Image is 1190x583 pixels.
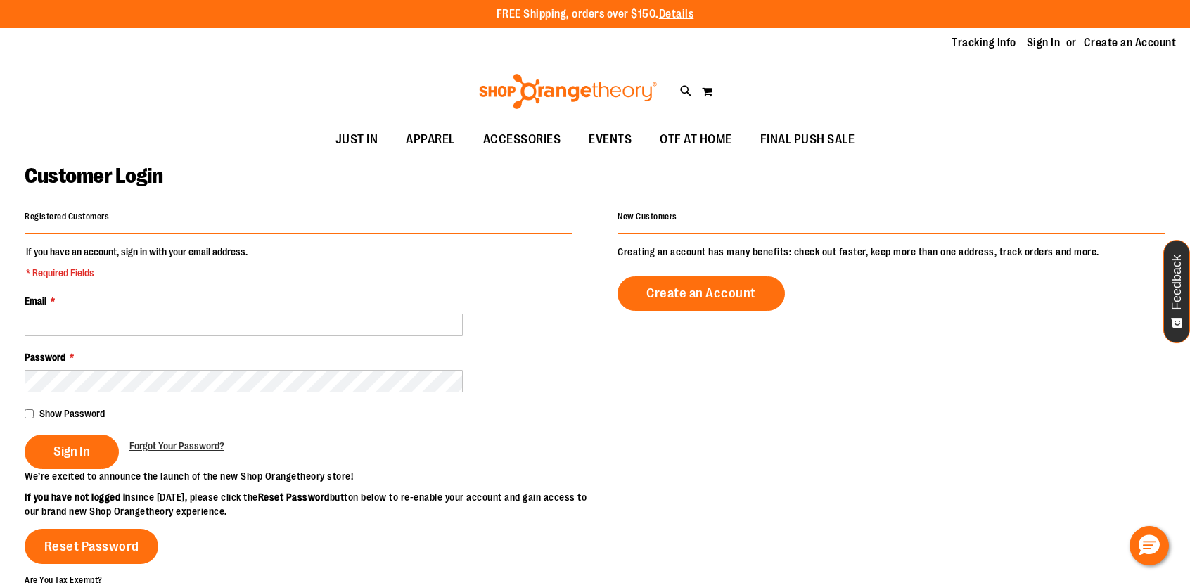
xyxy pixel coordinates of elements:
[575,124,646,156] a: EVENTS
[1027,35,1061,51] a: Sign In
[497,6,694,23] p: FREE Shipping, orders over $150.
[1084,35,1177,51] a: Create an Account
[25,212,109,222] strong: Registered Customers
[25,164,162,188] span: Customer Login
[25,529,158,564] a: Reset Password
[25,295,46,307] span: Email
[618,245,1165,259] p: Creating an account has many benefits: check out faster, keep more than one address, track orders...
[258,492,330,503] strong: Reset Password
[1170,255,1184,310] span: Feedback
[39,408,105,419] span: Show Password
[483,124,561,155] span: ACCESSORIES
[25,435,119,469] button: Sign In
[25,492,131,503] strong: If you have not logged in
[335,124,378,155] span: JUST IN
[26,266,248,280] span: * Required Fields
[44,539,139,554] span: Reset Password
[477,74,659,109] img: Shop Orangetheory
[659,8,694,20] a: Details
[746,124,869,156] a: FINAL PUSH SALE
[660,124,732,155] span: OTF AT HOME
[392,124,469,156] a: APPAREL
[129,439,224,453] a: Forgot Your Password?
[321,124,392,156] a: JUST IN
[646,124,746,156] a: OTF AT HOME
[469,124,575,156] a: ACCESSORIES
[1163,240,1190,343] button: Feedback - Show survey
[53,444,90,459] span: Sign In
[25,490,595,518] p: since [DATE], please click the button below to re-enable your account and gain access to our bran...
[618,276,785,311] a: Create an Account
[25,245,249,280] legend: If you have an account, sign in with your email address.
[129,440,224,451] span: Forgot Your Password?
[760,124,855,155] span: FINAL PUSH SALE
[646,286,756,301] span: Create an Account
[406,124,455,155] span: APPAREL
[25,469,595,483] p: We’re excited to announce the launch of the new Shop Orangetheory store!
[952,35,1016,51] a: Tracking Info
[618,212,677,222] strong: New Customers
[589,124,632,155] span: EVENTS
[1130,526,1169,565] button: Hello, have a question? Let’s chat.
[25,352,65,363] span: Password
